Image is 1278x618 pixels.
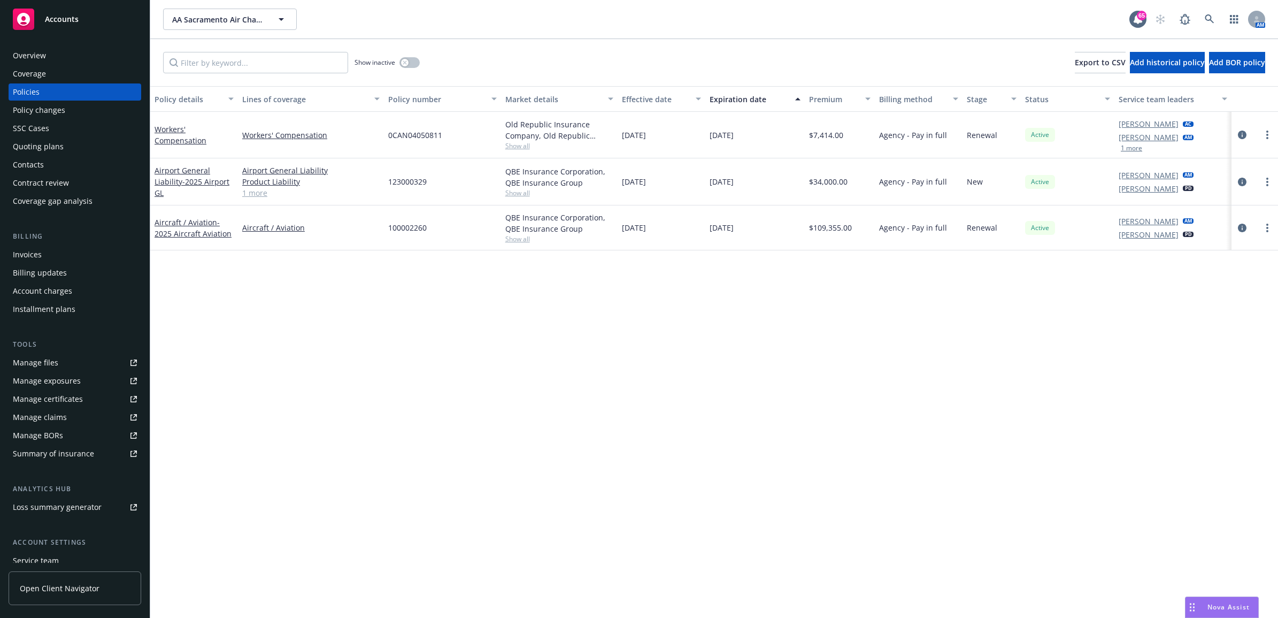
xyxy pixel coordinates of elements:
div: Stage [967,94,1005,105]
span: AA Sacramento Air Charter, Inc. [172,14,265,25]
div: Coverage [13,65,46,82]
button: Expiration date [705,86,805,112]
span: Accounts [45,15,79,24]
a: SSC Cases [9,120,141,137]
a: Account charges [9,283,141,300]
div: 65 [1137,11,1146,20]
div: Tools [9,339,141,350]
span: $34,000.00 [809,176,848,187]
div: Effective date [622,94,689,105]
span: $7,414.00 [809,129,843,141]
a: Search [1199,9,1220,30]
a: Airport General Liability [242,165,380,176]
a: 1 more [242,187,380,199]
span: Agency - Pay in full [879,222,947,233]
div: Billing updates [13,264,67,281]
span: Show all [505,188,614,197]
a: Manage exposures [9,372,141,390]
span: Nova Assist [1207,602,1250,612]
button: AA Sacramento Air Charter, Inc. [163,9,297,30]
span: Show inactive [355,58,395,67]
a: more [1261,176,1274,188]
a: more [1261,128,1274,141]
a: more [1261,222,1274,234]
a: [PERSON_NAME] [1119,118,1179,129]
span: Open Client Navigator [20,583,99,594]
a: Airport General Liability [155,165,229,198]
button: Policy number [384,86,501,112]
div: Account charges [13,283,72,300]
a: Workers' Compensation [242,129,380,141]
span: [DATE] [710,222,734,233]
div: Billing method [879,94,946,105]
a: Policy changes [9,102,141,119]
a: Invoices [9,246,141,263]
div: Invoices [13,246,42,263]
button: 1 more [1121,145,1142,151]
div: Contract review [13,174,69,192]
div: Contacts [13,156,44,173]
button: Market details [501,86,618,112]
span: 0CAN04050811 [388,129,442,141]
button: Stage [963,86,1021,112]
button: Effective date [618,86,705,112]
div: Manage claims [13,409,67,426]
a: Service team [9,552,141,569]
span: 100002260 [388,222,427,233]
a: Aircraft / Aviation [242,222,380,233]
a: Product Liability [242,176,380,187]
div: Premium [809,94,859,105]
a: [PERSON_NAME] [1119,170,1179,181]
div: Account settings [9,537,141,548]
div: Policy number [388,94,485,105]
div: Summary of insurance [13,445,94,462]
a: Start snowing [1150,9,1171,30]
a: Accounts [9,4,141,34]
div: Coverage gap analysis [13,193,93,210]
button: Add BOR policy [1209,52,1265,73]
a: circleInformation [1236,176,1249,188]
a: Workers' Compensation [155,124,206,146]
div: Drag to move [1185,597,1199,617]
span: Active [1029,130,1051,140]
a: [PERSON_NAME] [1119,229,1179,240]
a: Loss summary generator [9,499,141,516]
button: Billing method [875,86,963,112]
div: Expiration date [710,94,789,105]
a: Contacts [9,156,141,173]
div: Old Republic Insurance Company, Old Republic General Insurance Group [505,119,614,141]
span: [DATE] [710,176,734,187]
span: $109,355.00 [809,222,852,233]
a: Installment plans [9,301,141,318]
span: Renewal [967,129,997,141]
div: QBE Insurance Corporation, QBE Insurance Group [505,212,614,234]
div: Overview [13,47,46,64]
a: Switch app [1223,9,1245,30]
span: Active [1029,177,1051,187]
a: Policies [9,83,141,101]
a: Contract review [9,174,141,192]
span: Show all [505,234,614,243]
div: Service team [13,552,59,569]
a: Report a Bug [1174,9,1196,30]
a: Manage files [9,354,141,371]
span: [DATE] [622,222,646,233]
div: Analytics hub [9,484,141,494]
div: Manage exposures [13,372,81,390]
div: Installment plans [13,301,75,318]
span: Agency - Pay in full [879,176,947,187]
a: circleInformation [1236,128,1249,141]
span: Active [1029,223,1051,233]
div: Market details [505,94,602,105]
button: Add historical policy [1130,52,1205,73]
button: Export to CSV [1075,52,1126,73]
div: Quoting plans [13,138,64,155]
input: Filter by keyword... [163,52,348,73]
button: Policy details [150,86,238,112]
div: Manage certificates [13,391,83,408]
button: Status [1021,86,1114,112]
span: - 2025 Aircraft Aviation [155,217,232,239]
span: Add BOR policy [1209,57,1265,67]
span: New [967,176,983,187]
